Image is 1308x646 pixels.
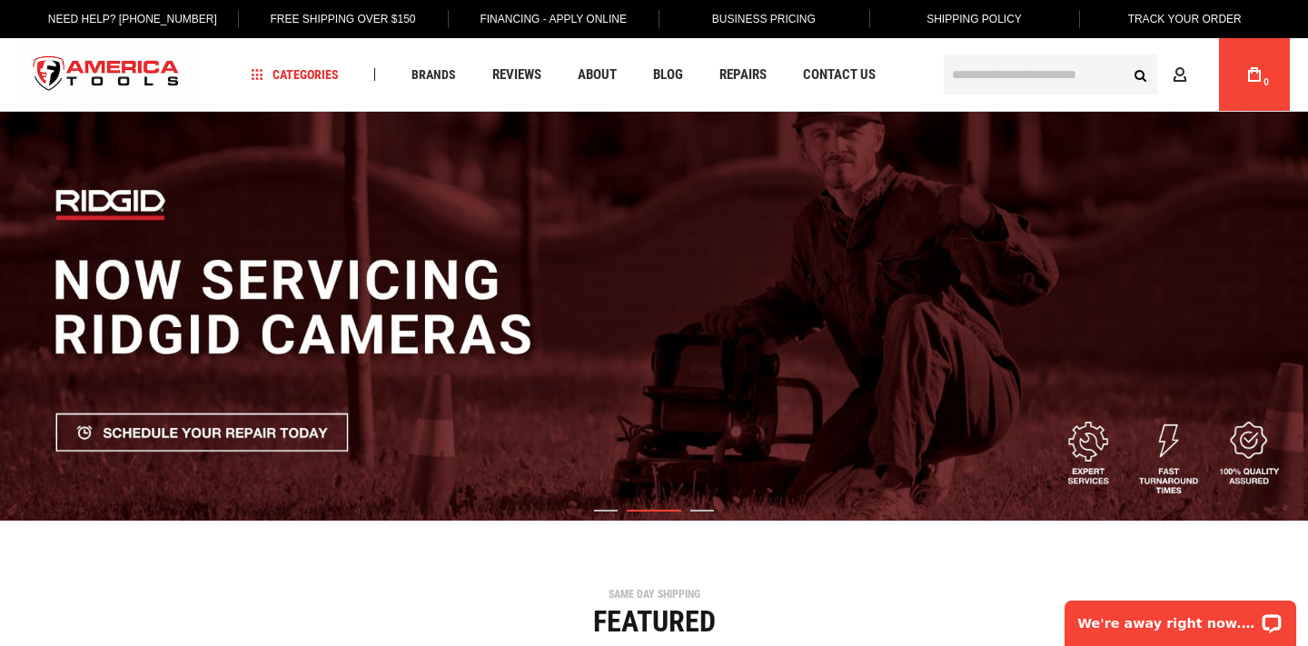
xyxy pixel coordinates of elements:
div: Featured [14,607,1294,636]
a: 0 [1237,38,1272,111]
a: Repairs [711,63,775,87]
span: Shipping Policy [926,13,1022,25]
a: About [570,63,625,87]
button: Search [1123,57,1157,92]
span: 0 [1263,77,1269,87]
span: Brands [411,68,456,81]
a: Blog [645,63,691,87]
span: About [578,68,617,82]
a: Contact Us [795,63,884,87]
span: Repairs [719,68,767,82]
span: Reviews [492,68,541,82]
a: store logo [18,41,194,109]
a: Reviews [484,63,550,87]
a: Categories [243,63,347,87]
a: Brands [403,63,464,87]
div: SAME DAY SHIPPING [14,589,1294,600]
iframe: LiveChat chat widget [1053,589,1308,646]
span: Contact Us [803,68,876,82]
span: Blog [653,68,683,82]
span: Categories [252,68,339,81]
img: America Tools [18,41,194,109]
